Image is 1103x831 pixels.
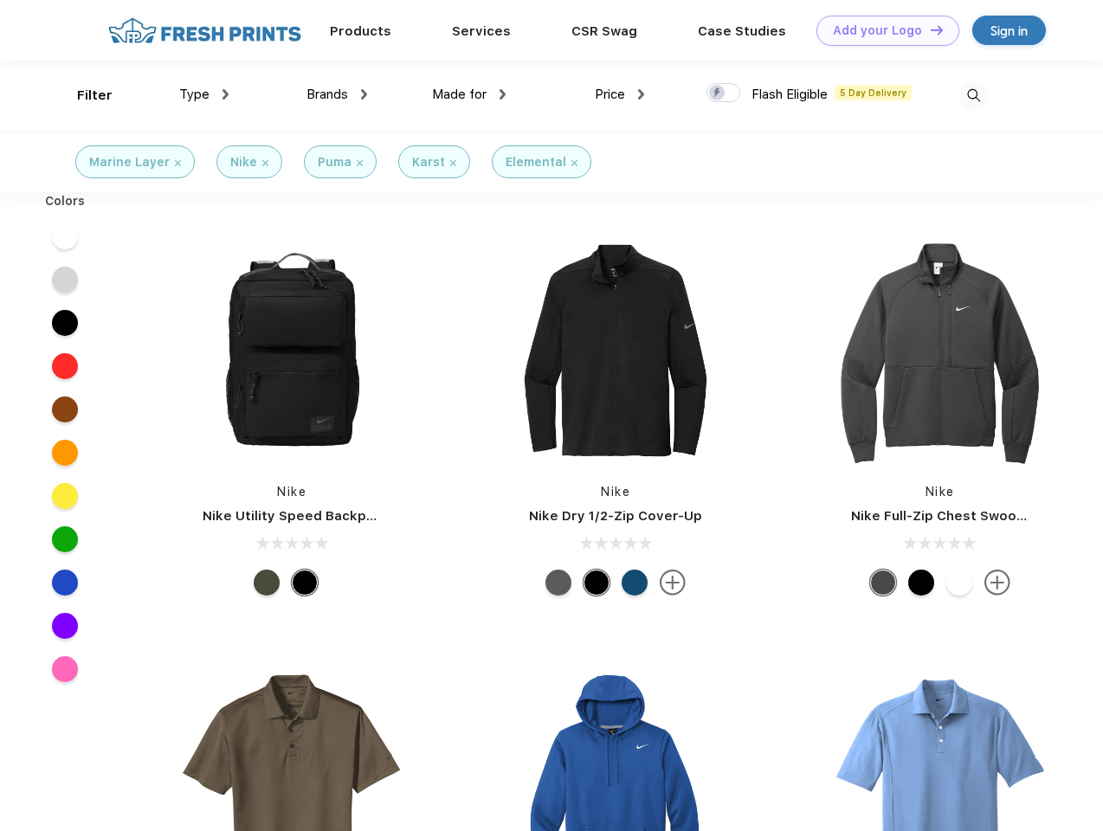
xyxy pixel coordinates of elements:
[571,23,637,39] a: CSR Swag
[452,23,511,39] a: Services
[825,235,1055,466] img: func=resize&h=266
[177,235,407,466] img: func=resize&h=266
[223,89,229,100] img: dropdown.png
[931,25,943,35] img: DT
[870,570,896,596] div: Anthracite
[318,153,352,171] div: Puma
[357,160,363,166] img: filter_cancel.svg
[277,485,306,499] a: Nike
[89,153,170,171] div: Marine Layer
[262,160,268,166] img: filter_cancel.svg
[450,160,456,166] img: filter_cancel.svg
[203,508,390,524] a: Nike Utility Speed Backpack
[835,85,912,100] span: 5 Day Delivery
[545,570,571,596] div: Black Heather
[500,89,506,100] img: dropdown.png
[103,16,306,46] img: fo%20logo%202.webp
[306,87,348,102] span: Brands
[500,235,731,466] img: func=resize&h=266
[946,570,972,596] div: White
[833,23,922,38] div: Add your Logo
[622,570,648,596] div: Gym Blue
[972,16,1046,45] a: Sign in
[412,153,445,171] div: Karst
[361,89,367,100] img: dropdown.png
[851,508,1081,524] a: Nike Full-Zip Chest Swoosh Jacket
[506,153,566,171] div: Elemental
[175,160,181,166] img: filter_cancel.svg
[584,570,610,596] div: Black
[179,87,210,102] span: Type
[601,485,630,499] a: Nike
[330,23,391,39] a: Products
[571,160,577,166] img: filter_cancel.svg
[984,570,1010,596] img: more.svg
[32,192,99,210] div: Colors
[990,21,1028,41] div: Sign in
[230,153,257,171] div: Nike
[595,87,625,102] span: Price
[432,87,487,102] span: Made for
[660,570,686,596] img: more.svg
[254,570,280,596] div: Cargo Khaki
[751,87,828,102] span: Flash Eligible
[529,508,702,524] a: Nike Dry 1/2-Zip Cover-Up
[959,81,988,110] img: desktop_search.svg
[908,570,934,596] div: Black
[77,86,113,106] div: Filter
[638,89,644,100] img: dropdown.png
[926,485,955,499] a: Nike
[292,570,318,596] div: Black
